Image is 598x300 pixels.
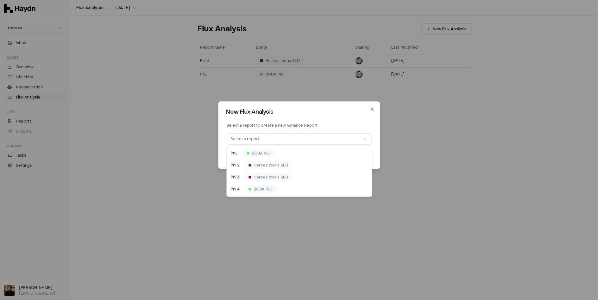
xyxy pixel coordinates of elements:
[231,163,239,168] span: Pnl 2
[244,173,292,181] div: Heroes Iberia SLU
[231,187,239,192] span: Pnl 4
[244,161,292,169] div: Heroes Iberia SLU
[243,149,275,157] div: BOBA INC
[231,175,239,180] span: Pnl 3
[244,185,277,193] div: BOBA INC
[231,151,237,156] span: PnL
[227,123,372,128] p: Select a report to create a new Variance Report
[226,109,372,115] h2: New Flux Analysis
